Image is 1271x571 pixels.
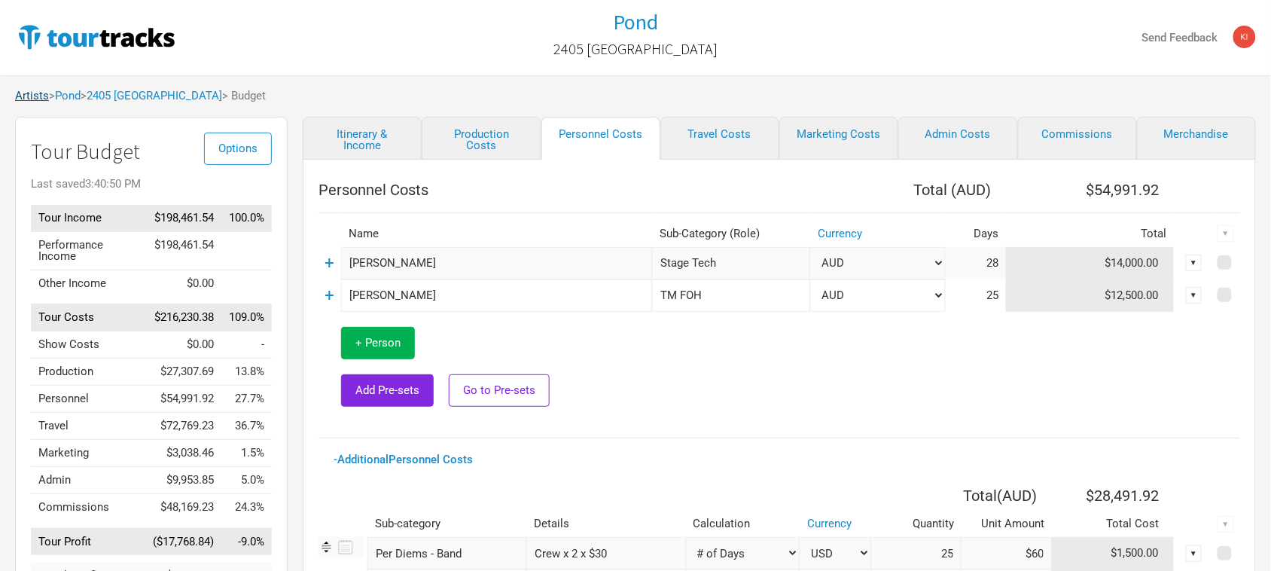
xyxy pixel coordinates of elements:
[422,117,541,160] a: Production Costs
[1186,287,1202,304] div: ▼
[221,386,272,413] td: Personnel as % of Tour Income
[367,511,526,537] th: Sub-category
[325,253,335,273] a: +
[221,270,272,297] td: Other Income as % of Tour Income
[31,359,145,386] td: Production
[1052,537,1175,569] td: $1,500.00
[145,304,221,331] td: $216,230.38
[1233,26,1256,48] img: Kimberley
[526,511,685,537] th: Details
[334,453,473,466] a: - Additional Personnel Costs
[1018,117,1137,160] a: Commissions
[341,279,652,312] input: eg: John
[898,117,1017,160] a: Admin Costs
[31,270,145,297] td: Other Income
[145,205,221,232] td: $198,461.54
[1137,117,1256,160] a: Merchandise
[31,140,272,163] h1: Tour Budget
[221,331,272,359] td: Show Costs as % of Tour Income
[818,227,862,240] a: Currency
[221,304,272,331] td: Tour Costs as % of Tour Income
[303,117,422,160] a: Itinerary & Income
[1186,255,1202,271] div: ▼
[341,221,652,247] th: Name
[1052,481,1175,511] th: $28,491.92
[1006,247,1175,279] td: $14,000.00
[341,247,652,279] input: eg: Ozzy
[31,179,272,190] div: Last saved 3:40:50 PM
[779,117,898,160] a: Marketing Costs
[660,117,779,160] a: Travel Costs
[145,467,221,494] td: $9,953.85
[145,386,221,413] td: $54,991.92
[31,440,145,467] td: Marketing
[145,270,221,297] td: $0.00
[553,33,718,65] a: 2405 [GEOGRAPHIC_DATA]
[355,383,419,397] span: Add Pre-sets
[31,386,145,413] td: Personnel
[1218,225,1234,242] div: ▼
[1006,175,1175,205] th: $54,991.92
[810,175,1006,205] th: Total ( AUD )
[145,528,221,555] td: ($17,768.84)
[962,537,1052,569] input: Cost per day
[218,142,258,155] span: Options
[31,304,145,331] td: Tour Costs
[145,359,221,386] td: $27,307.69
[613,8,658,35] h1: Pond
[15,89,49,102] a: Artists
[962,511,1052,537] th: Unit Amount
[145,413,221,440] td: $72,769.23
[526,537,685,569] input: Crew x 2 x $30
[49,90,81,102] span: >
[355,336,401,350] span: + Person
[946,247,1006,279] td: 28
[31,528,145,555] td: Tour Profit
[145,231,221,270] td: $198,461.54
[686,511,800,537] th: Calculation
[1006,279,1175,312] td: $12,500.00
[871,481,1052,511] th: Total ( AUD )
[613,11,658,34] a: Pond
[145,440,221,467] td: $3,038.46
[319,539,334,555] img: Re-order
[319,175,810,205] th: Personnel Costs
[1218,516,1234,533] div: ▼
[221,494,272,521] td: Commissions as % of Tour Income
[221,467,272,494] td: Admin as % of Tour Income
[31,413,145,440] td: Travel
[222,90,266,102] span: > Budget
[31,467,145,494] td: Admin
[31,331,145,359] td: Show Costs
[221,528,272,555] td: Tour Profit as % of Tour Income
[31,205,145,232] td: Tour Income
[652,279,810,312] div: TM FOH
[553,41,718,57] h2: 2405 [GEOGRAPHIC_DATA]
[463,383,535,397] span: Go to Pre-sets
[449,374,550,407] button: Go to Pre-sets
[145,331,221,359] td: $0.00
[946,221,1006,247] th: Days
[87,89,222,102] a: 2405 [GEOGRAPHIC_DATA]
[652,247,810,279] div: Stage Tech
[145,494,221,521] td: $48,169.23
[541,117,660,160] a: Personnel Costs
[325,285,335,305] a: +
[1142,31,1218,44] strong: Send Feedback
[221,231,272,270] td: Performance Income as % of Tour Income
[652,221,810,247] th: Sub-Category (Role)
[807,517,852,530] a: Currency
[31,494,145,521] td: Commissions
[221,440,272,467] td: Marketing as % of Tour Income
[204,133,272,165] button: Options
[871,511,962,537] th: Quantity
[1052,511,1175,537] th: Total Cost
[15,22,178,52] img: TourTracks
[81,90,222,102] span: >
[1006,221,1175,247] th: Total
[1186,545,1202,562] div: ▼
[31,231,145,270] td: Performance Income
[367,537,526,569] div: Per Diems - Band
[946,279,1006,312] td: 25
